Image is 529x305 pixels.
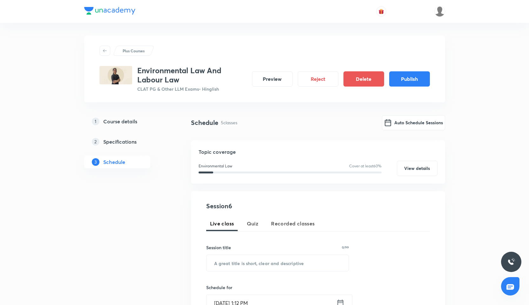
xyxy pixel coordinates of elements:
img: 9A2A4F05-99B5-4633-AD37-7D9CF4B609CA_plus.png [99,66,132,84]
input: A great title is short, clear and descriptive [207,255,349,271]
p: 1 [92,118,99,125]
h5: Course details [103,118,137,125]
button: Auto Schedule Sessions [382,115,445,130]
h3: Environmental Law And Labour Law [137,66,247,84]
button: Delete [343,71,384,87]
img: Company Logo [84,7,135,15]
button: avatar [376,6,386,16]
span: Quiz [247,220,259,227]
img: Samridhya Pal [434,6,445,17]
p: 0/99 [342,246,349,249]
a: Company Logo [84,7,135,16]
button: Preview [252,71,293,87]
img: avatar [378,9,384,14]
p: 3 [92,158,99,166]
h4: Session 6 [206,201,322,211]
p: 2 [92,138,99,146]
p: CLAT PG & Other LLM Exams • Hinglish [137,86,247,92]
h5: Specifications [103,138,137,146]
span: Recorded classes [271,220,315,227]
a: 1Course details [84,115,171,128]
p: Plus Courses [123,48,145,54]
h5: Topic coverage [199,148,437,156]
h6: Schedule for [206,284,349,291]
a: 2Specifications [84,135,171,148]
img: ttu [507,258,515,266]
p: Cover at least 60 % [349,163,382,169]
img: google [384,119,392,127]
button: View details [397,161,437,176]
button: Publish [389,71,430,87]
p: Environmental Law [199,163,232,169]
h4: Schedule [191,118,218,127]
span: Live class [210,220,234,227]
button: Reject [298,71,338,87]
p: 5 classes [221,119,237,126]
h6: Session title [206,244,231,251]
h5: Schedule [103,158,125,166]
